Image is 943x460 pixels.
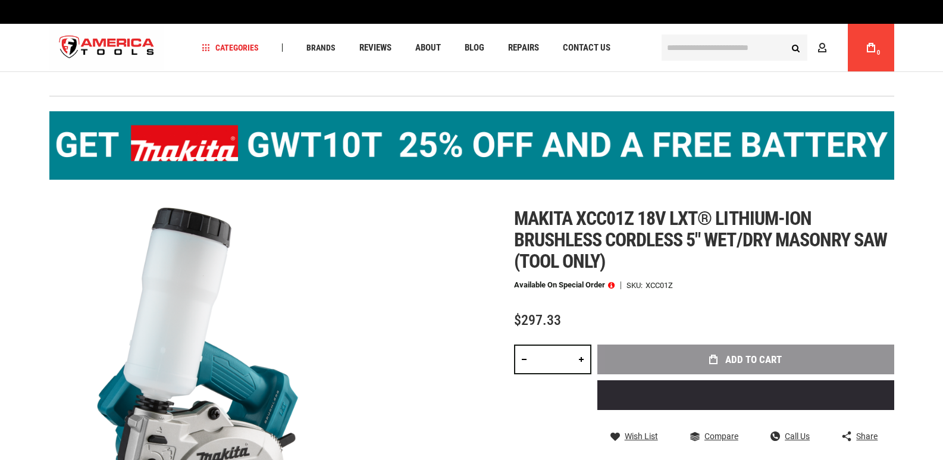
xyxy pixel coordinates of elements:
[557,40,616,56] a: Contact Us
[785,36,807,59] button: Search
[459,40,490,56] a: Blog
[306,43,336,52] span: Brands
[410,40,446,56] a: About
[563,43,610,52] span: Contact Us
[646,281,673,289] div: XCC01Z
[514,312,561,328] span: $297.33
[704,432,738,440] span: Compare
[610,431,658,442] a: Wish List
[301,40,341,56] a: Brands
[49,111,894,180] img: BOGO: Buy the Makita® XGT IMpact Wrench (GWT10T), get the BL4040 4ah Battery FREE!
[514,281,615,289] p: Available on Special Order
[49,26,165,70] a: store logo
[196,40,264,56] a: Categories
[354,40,397,56] a: Reviews
[503,40,544,56] a: Repairs
[626,281,646,289] strong: SKU
[690,431,738,442] a: Compare
[877,49,881,56] span: 0
[359,43,391,52] span: Reviews
[514,207,888,273] span: Makita xcc01z 18v lxt® lithium-ion brushless cordless 5" wet/dry masonry saw (tool only)
[785,432,810,440] span: Call Us
[508,43,539,52] span: Repairs
[860,24,882,71] a: 0
[202,43,259,52] span: Categories
[465,43,484,52] span: Blog
[49,26,165,70] img: America Tools
[770,431,810,442] a: Call Us
[856,432,878,440] span: Share
[415,43,441,52] span: About
[625,432,658,440] span: Wish List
